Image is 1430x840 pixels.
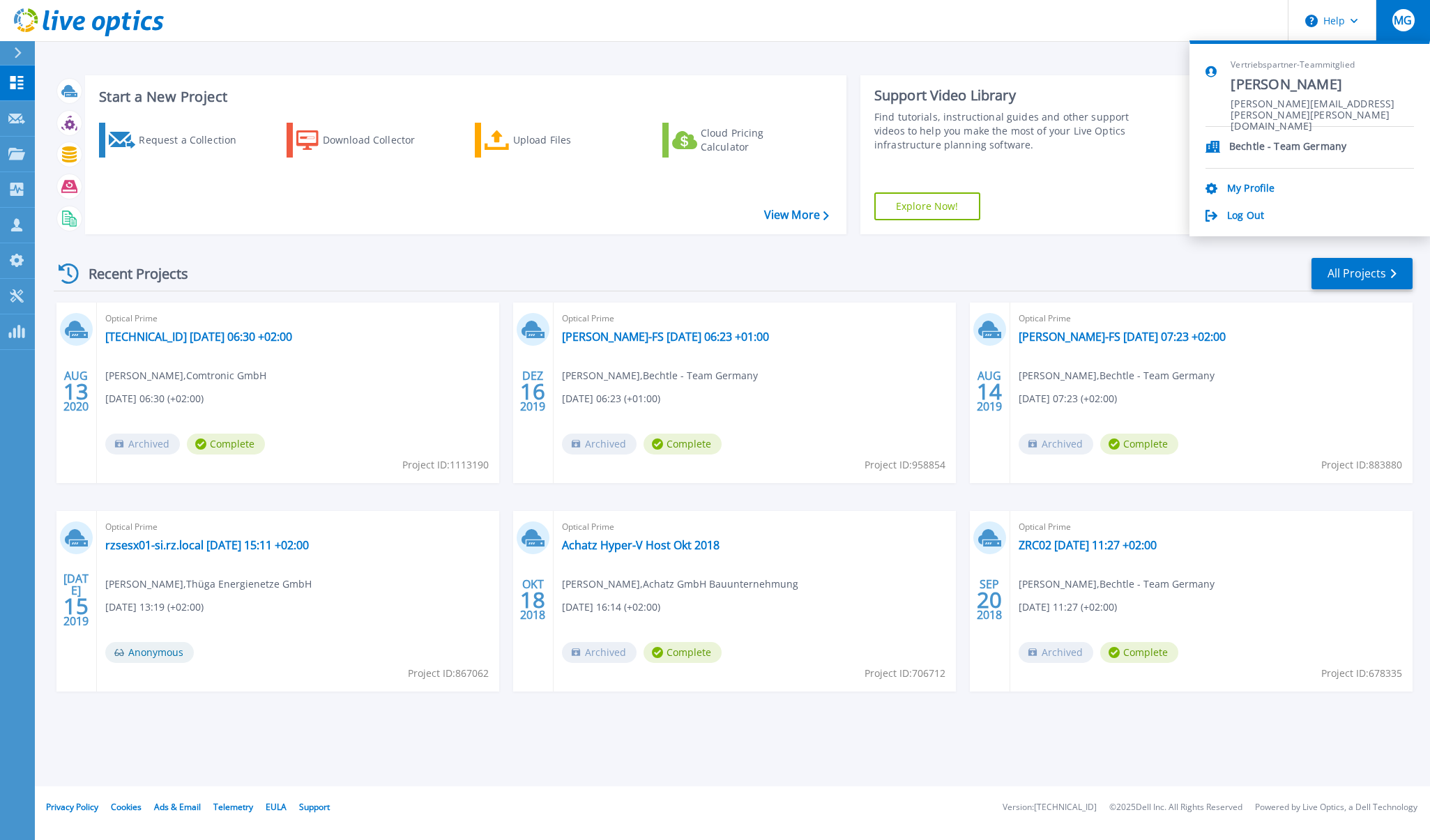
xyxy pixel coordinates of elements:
span: [PERSON_NAME] , Thüga Energienetze GmbH [105,576,312,592]
a: Upload Files [475,123,630,158]
span: [PERSON_NAME] , Bechtle - Team Germany [1019,576,1215,592]
a: View More [764,208,829,222]
a: Log Out [1227,210,1264,223]
span: [DATE] 07:23 (+02:00) [1019,391,1117,406]
span: 15 [63,600,89,612]
div: Recent Projects [54,257,207,291]
a: My Profile [1227,183,1275,196]
span: Project ID: 678335 [1321,666,1402,681]
span: Archived [105,434,180,455]
li: © 2025 Dell Inc. All Rights Reserved [1109,803,1242,812]
span: Complete [1100,434,1178,455]
span: Optical Prime [1019,311,1404,326]
div: AUG 2020 [63,366,89,417]
span: Optical Prime [562,519,948,535]
span: [PERSON_NAME] [1231,75,1414,94]
a: Privacy Policy [46,801,98,813]
span: Complete [187,434,265,455]
span: 20 [977,594,1002,606]
span: Project ID: 1113190 [402,457,489,473]
h3: Start a New Project [99,89,828,105]
span: Optical Prime [1019,519,1404,535]
a: Ads & Email [154,801,201,813]
a: Telemetry [213,801,253,813]
span: Optical Prime [562,311,948,326]
div: Upload Files [513,126,625,154]
a: EULA [266,801,287,813]
span: Archived [1019,642,1093,663]
span: [PERSON_NAME] , Bechtle - Team Germany [562,368,758,383]
span: [PERSON_NAME] , Bechtle - Team Germany [1019,368,1215,383]
a: rzsesx01-si.rz.local [DATE] 15:11 +02:00 [105,538,309,552]
a: All Projects [1311,258,1413,289]
span: [PERSON_NAME][EMAIL_ADDRESS][PERSON_NAME][PERSON_NAME][DOMAIN_NAME] [1231,98,1414,112]
a: Cloud Pricing Calculator [662,123,818,158]
span: Complete [1100,642,1178,663]
div: [DATE] 2019 [63,574,89,625]
span: Project ID: 958854 [865,457,945,473]
a: Cookies [111,801,142,813]
span: Anonymous [105,642,194,663]
span: [DATE] 11:27 (+02:00) [1019,600,1117,615]
a: ZRC02 [DATE] 11:27 +02:00 [1019,538,1157,552]
a: Achatz Hyper-V Host Okt 2018 [562,538,720,552]
span: Complete [644,434,722,455]
span: [DATE] 13:19 (+02:00) [105,600,204,615]
div: Find tutorials, instructional guides and other support videos to help you make the most of your L... [874,110,1157,152]
div: OKT 2018 [519,574,546,625]
span: Vertriebspartner-Teammitglied [1231,59,1414,71]
a: [PERSON_NAME]-FS [DATE] 07:23 +02:00 [1019,330,1226,344]
span: Project ID: 867062 [408,666,489,681]
span: Complete [644,642,722,663]
a: [TECHNICAL_ID] [DATE] 06:30 +02:00 [105,330,292,344]
span: [PERSON_NAME] , Achatz GmbH Bauunternehmung [562,576,798,592]
span: Archived [1019,434,1093,455]
span: Archived [562,434,637,455]
span: Optical Prime [105,519,491,535]
a: Explore Now! [874,192,980,220]
span: Archived [562,642,637,663]
span: 16 [520,385,545,397]
span: Project ID: 883880 [1321,457,1402,473]
a: Request a Collection [99,123,254,158]
div: AUG 2019 [976,366,1003,417]
div: DEZ 2019 [519,366,546,417]
a: [PERSON_NAME]-FS [DATE] 06:23 +01:00 [562,330,769,344]
div: Support Video Library [874,86,1157,105]
span: [PERSON_NAME] , Comtronic GmbH [105,368,266,383]
div: Cloud Pricing Calculator [701,126,812,154]
span: [DATE] 06:23 (+01:00) [562,391,660,406]
div: SEP 2018 [976,574,1003,625]
span: 13 [63,385,89,397]
p: Bechtle - Team Germany [1229,141,1346,154]
span: MG [1394,15,1412,26]
a: Support [299,801,330,813]
div: Download Collector [323,126,434,154]
span: 14 [977,385,1002,397]
div: Request a Collection [139,126,250,154]
span: 18 [520,594,545,606]
span: Optical Prime [105,311,491,326]
a: Download Collector [287,123,442,158]
span: [DATE] 16:14 (+02:00) [562,600,660,615]
span: Project ID: 706712 [865,666,945,681]
span: [DATE] 06:30 (+02:00) [105,391,204,406]
li: Version: [TECHNICAL_ID] [1003,803,1097,812]
li: Powered by Live Optics, a Dell Technology [1255,803,1417,812]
